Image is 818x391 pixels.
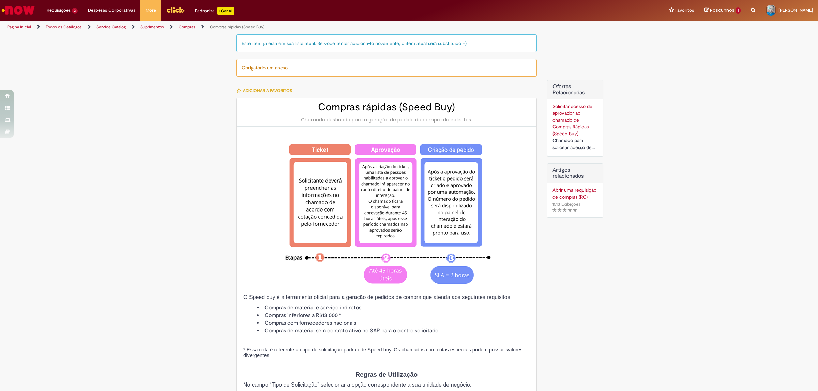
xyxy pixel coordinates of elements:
[257,312,530,319] li: Compras inferiores a R$13.000 *
[236,59,537,77] div: Obrigatório um anexo.
[236,83,296,98] button: Adicionar a Favoritos
[243,382,471,388] span: No campo “Tipo de Solicitação” selecionar a opção correspondente a sua unidade de negócio.
[46,24,82,30] a: Todos os Catálogos
[217,7,234,15] p: +GenAi
[88,7,135,14] span: Despesas Corporativas
[257,327,530,335] li: Compras de material sem contrato ativo no SAP para o centro solicitado
[243,294,512,300] span: O Speed buy é a ferramenta oficial para a geração de pedidos de compra que atenda aos seguintes r...
[704,7,741,14] a: Rascunhos
[710,7,734,13] span: Rascunhos
[179,24,195,30] a: Compras
[210,24,265,30] a: Compras rápidas (Speed Buy)
[552,201,580,207] span: 1513 Exibições
[236,34,537,52] div: Este item já está em sua lista atual. Se você tentar adicioná-lo novamente, o item atual será sub...
[778,7,813,13] span: [PERSON_NAME]
[243,116,530,123] div: Chamado destinado para a geração de pedido de compra de indiretos.
[547,80,603,157] div: Ofertas Relacionadas
[96,24,126,30] a: Service Catalog
[72,8,78,14] span: 3
[675,7,694,14] span: Favoritos
[1,3,36,17] img: ServiceNow
[552,167,598,179] h3: Artigos relacionados
[257,304,530,312] li: Compras de material e serviço indiretos
[257,319,530,327] li: Compras com fornecedores nacionais
[243,347,522,358] span: * Essa cota é referente ao tipo de solicitação padrão de Speed buy. Os chamados com cotas especia...
[146,7,156,14] span: More
[47,7,71,14] span: Requisições
[552,187,598,200] a: Abrir uma requisição de compras (RC)
[552,84,598,96] h2: Ofertas Relacionadas
[582,200,586,209] span: •
[552,137,598,151] div: Chamado para solicitar acesso de aprovador ao ticket de Speed buy
[166,5,185,15] img: click_logo_yellow_360x200.png
[736,7,741,14] span: 1
[5,21,540,33] ul: Trilhas de página
[552,103,592,137] a: Solicitar acesso de aprovador ao chamado de Compras Rápidas (Speed buy)
[140,24,164,30] a: Suprimentos
[243,101,530,113] h2: Compras rápidas (Speed Buy)
[355,371,418,378] span: Regras de Utilização
[243,88,292,93] span: Adicionar a Favoritos
[195,7,234,15] div: Padroniza
[7,24,31,30] a: Página inicial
